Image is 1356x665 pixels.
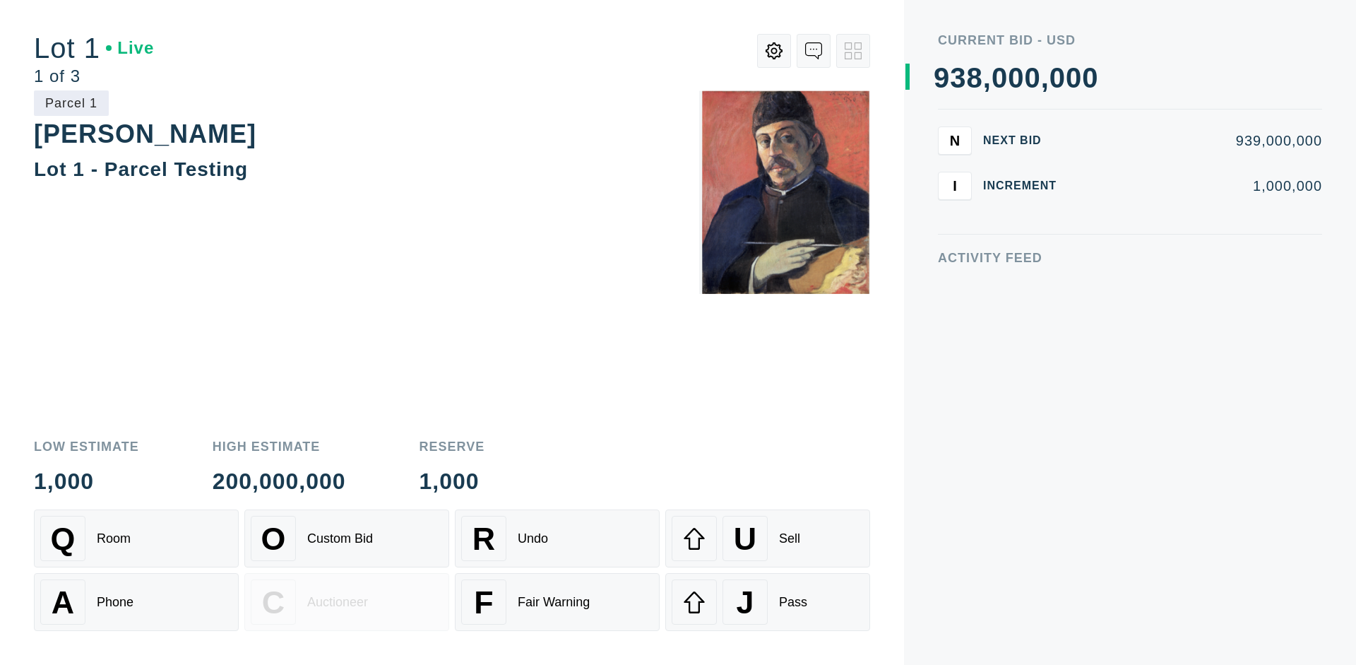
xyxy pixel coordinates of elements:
[244,573,449,631] button: CAuctioneer
[307,595,368,610] div: Auctioneer
[472,521,495,557] span: R
[665,573,870,631] button: JPass
[518,595,590,610] div: Fair Warning
[34,470,139,493] div: 1,000
[34,34,154,62] div: Lot 1
[983,64,992,346] div: ,
[779,531,800,546] div: Sell
[97,595,133,610] div: Phone
[474,584,493,620] span: F
[983,135,1068,146] div: Next Bid
[307,531,373,546] div: Custom Bid
[736,584,754,620] span: J
[455,573,660,631] button: FFair Warning
[967,64,983,92] div: 8
[934,64,950,92] div: 9
[1008,64,1024,92] div: 0
[213,440,346,453] div: High Estimate
[52,584,74,620] span: A
[938,34,1322,47] div: Current Bid - USD
[213,470,346,493] div: 200,000,000
[1079,134,1322,148] div: 939,000,000
[1082,64,1098,92] div: 0
[34,68,154,85] div: 1 of 3
[420,470,485,493] div: 1,000
[455,510,660,567] button: RUndo
[734,521,756,557] span: U
[1066,64,1082,92] div: 0
[1024,64,1040,92] div: 0
[983,180,1068,192] div: Increment
[938,252,1322,264] div: Activity Feed
[106,40,154,57] div: Live
[950,132,960,148] span: N
[992,64,1008,92] div: 0
[34,158,248,180] div: Lot 1 - Parcel Testing
[1049,64,1066,92] div: 0
[420,440,485,453] div: Reserve
[262,584,285,620] span: C
[950,64,966,92] div: 3
[1041,64,1049,346] div: ,
[779,595,807,610] div: Pass
[1079,179,1322,193] div: 1,000,000
[97,531,131,546] div: Room
[953,177,957,194] span: I
[51,521,76,557] span: Q
[665,510,870,567] button: USell
[34,440,139,453] div: Low Estimate
[518,531,548,546] div: Undo
[34,510,239,567] button: QRoom
[34,119,256,148] div: [PERSON_NAME]
[261,521,286,557] span: O
[34,573,239,631] button: APhone
[938,172,972,200] button: I
[244,510,449,567] button: OCustom Bid
[938,126,972,155] button: N
[34,90,109,116] div: Parcel 1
